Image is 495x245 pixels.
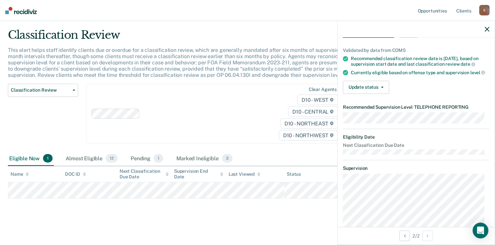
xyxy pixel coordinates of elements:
p: This alert helps staff identify clients due or overdue for a classification review, which are gen... [8,47,375,78]
span: Classification Review [343,31,394,38]
div: Classification Review [8,28,379,47]
span: level [470,70,485,75]
div: Pending [129,151,165,166]
button: Next Opportunity [422,231,433,241]
span: 12 [106,154,118,163]
span: 3 [222,154,233,163]
div: Currently eligible based on offense type and supervision [351,70,489,76]
button: Previous Opportunity [399,231,410,241]
div: Eligible Now [8,151,54,166]
span: D10 - WEST [297,95,338,105]
span: Classification Review [11,87,70,93]
div: Marked Ineligible [175,151,234,166]
div: Next Classification Due Date [120,168,169,180]
button: Update status [343,81,389,94]
span: date [461,61,475,67]
div: Open Intercom Messenger [473,223,488,238]
span: D10 - NORTHWEST [279,130,338,141]
dt: Recommended Supervision Level TELEPHONE REPORTING [343,104,489,110]
div: Status [287,171,301,177]
span: D10 - CENTRAL [288,106,338,117]
div: Clear agents [309,87,337,92]
img: Recidiviz [5,7,37,14]
span: • [413,104,414,110]
div: Name [11,171,29,177]
span: 1 [154,154,163,163]
div: Recommended classification review date is [DATE], based on supervision start date and last classi... [351,56,489,67]
div: Validated by data from COMS [343,48,489,53]
div: Last Viewed [229,171,260,177]
div: Almost Eligible [64,151,119,166]
span: 1 [43,154,53,163]
div: 2 / 2 [338,227,495,244]
span: D10 - NORTHEAST [280,118,338,129]
div: S [479,5,490,15]
dt: Eligibility Date [343,134,489,140]
dt: Supervision [343,166,489,171]
dt: Next Classification Due Date [343,143,489,148]
div: Supervision End Date [174,168,223,180]
div: DOC ID [65,171,86,177]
